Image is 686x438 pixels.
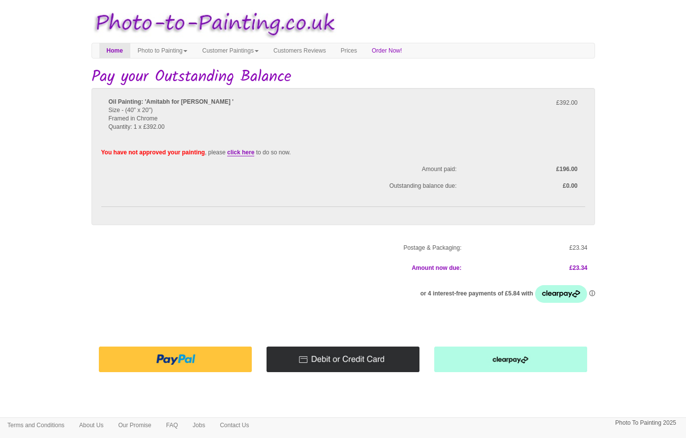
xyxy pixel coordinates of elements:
[615,418,676,428] p: Photo To Painting 2025
[477,243,588,253] p: £23.34
[99,263,462,273] p: Amount now due:
[111,418,158,433] a: Our Promise
[159,418,185,433] a: FAQ
[434,347,587,372] img: Pay with clearpay
[477,263,588,273] p: £23.34
[472,98,578,108] p: £392.00
[72,418,111,433] a: About Us
[589,290,595,297] a: Information - Opens a dialog
[464,165,585,190] label: £196.00 £0.00
[267,347,419,372] img: Pay with Credit/Debit card
[109,98,234,105] b: Oil Painting: 'Amitabh for [PERSON_NAME] '
[101,98,464,140] div: Size - (40" x 20") Framed in Chrome Quantity: 1 x £392.00
[101,149,205,156] span: You have not approved your painting
[256,149,291,156] span: to do so now.
[195,43,266,58] a: Customer Paintings
[101,165,464,190] span: Amount paid: Outstanding balance due:
[87,5,338,43] img: Photo to Painting
[227,149,254,156] a: click here
[420,290,535,297] span: or 4 interest-free payments of £5.84 with
[205,149,226,156] span: , please
[364,43,409,58] a: Order Now!
[130,43,195,58] a: Photo to Painting
[266,43,333,58] a: Customers Reviews
[212,418,256,433] a: Contact Us
[99,243,462,253] p: Postage & Packaging:
[99,347,252,372] img: Pay with PayPal
[91,68,595,86] h1: Pay your Outstanding Balance
[185,418,212,433] a: Jobs
[99,43,130,58] a: Home
[333,43,364,58] a: Prices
